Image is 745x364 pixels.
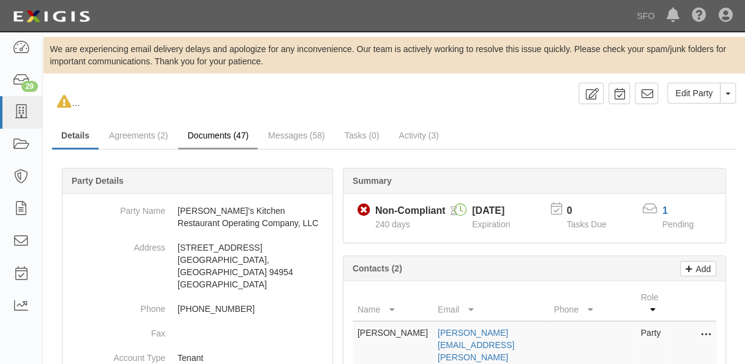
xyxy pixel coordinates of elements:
dt: Fax [67,321,165,339]
a: Documents (47) [178,123,258,150]
b: Contacts (2) [353,264,402,273]
b: Party Details [72,176,124,186]
div: 29 [21,81,38,92]
div: Party [77,83,507,93]
dt: Party Name [67,199,165,217]
a: Tasks (0) [335,123,389,148]
div: Non-Compliant [375,204,446,218]
span: Pending [662,219,694,229]
p: Add [692,262,711,276]
a: 1 [662,205,668,216]
p: 0 [566,204,621,218]
span: Tasks Due [566,219,606,229]
span: Since 01/01/2025 [375,219,410,229]
dt: Account Type [67,346,165,364]
i: Help Center - Complianz [692,9,706,23]
th: Email [433,286,549,321]
span: [PERSON_NAME]'s Kitchen Restaurant Operating Company, LLC [78,95,507,112]
th: Name [353,286,433,321]
th: Role [635,286,667,321]
b: Summary [353,176,392,186]
a: Edit Party [667,83,721,104]
div: Amy's Kitchen Restaurant Operating Company, LLC [52,83,385,114]
a: Add [680,261,716,276]
dd: [PHONE_NUMBER] [67,297,328,321]
dd: [STREET_ADDRESS] [GEOGRAPHIC_DATA], [GEOGRAPHIC_DATA] 94954 [GEOGRAPHIC_DATA] [67,235,328,297]
a: Details [52,123,99,150]
div: We are experiencing email delivery delays and apologize for any inconvenience. Our team is active... [43,43,745,67]
a: SFO [631,4,661,28]
a: Activity (3) [389,123,447,148]
div: [DATE] [472,204,510,218]
p: Tenant [178,352,328,364]
i: In Default since 07/24/2025 [57,96,72,108]
img: logo-5460c22ac91f19d4615b14bd174203de0afe785f0fc80cf4dbbc73dc1793850b.png [9,6,94,28]
a: Messages (58) [259,123,334,148]
dd: [PERSON_NAME]'s Kitchen Restaurant Operating Company, LLC [67,199,328,235]
span: Expiration [472,219,510,229]
i: Non-Compliant [358,204,370,217]
a: Agreements (2) [100,123,177,148]
th: Phone [548,286,635,321]
dt: Phone [67,297,165,315]
dt: Address [67,235,165,254]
